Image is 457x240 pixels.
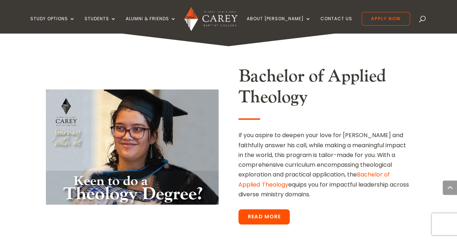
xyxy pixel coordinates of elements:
a: About [PERSON_NAME] [247,16,311,33]
a: Apply Now [362,12,410,26]
a: Alumni & Friends [126,16,176,33]
a: Read More [238,209,290,224]
a: Study Options [30,16,75,33]
img: Bachelor of Applied Theology_2023 [46,90,219,205]
a: Students [85,16,116,33]
a: Bachelor of Applied Theology [238,170,389,188]
h2: Bachelor of Applied Theology [238,66,411,111]
a: Contact Us [320,16,352,33]
p: If you aspire to deepen your love for [PERSON_NAME] and faithfully answer his call, while making ... [238,130,411,199]
img: Carey Baptist College [184,7,237,31]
